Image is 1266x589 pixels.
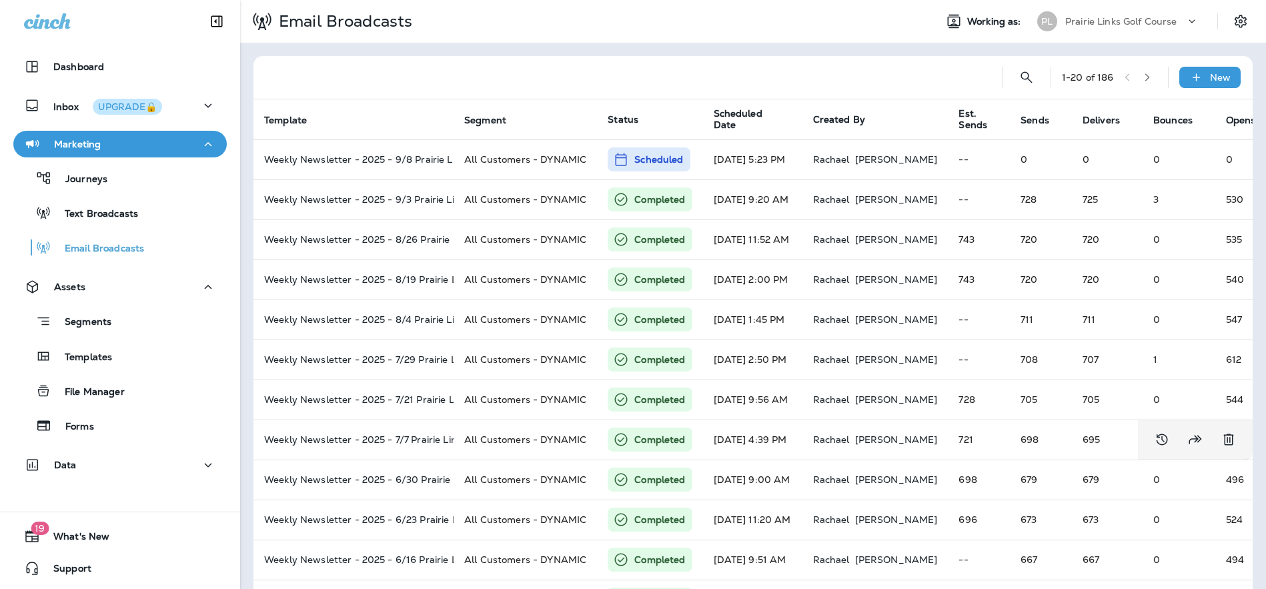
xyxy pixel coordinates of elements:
[264,514,443,525] p: Weekly Newsletter - 2025 - 6/23 Prairie Links
[948,300,1010,340] td: --
[948,500,1010,540] td: 696
[1143,300,1215,340] td: 0
[1226,354,1241,366] span: Open rate:86% (Opens/Sends)
[98,102,157,111] div: UPGRADE🔒
[948,219,1010,259] td: 743
[813,354,850,365] p: Rachael
[855,394,938,405] p: [PERSON_NAME]
[855,274,938,285] p: [PERSON_NAME]
[1072,139,1143,179] td: 0
[464,554,586,566] span: All Customers - DYNAMIC
[1226,514,1243,526] span: Open rate:78% (Opens/Sends)
[634,353,685,366] p: Completed
[13,412,227,440] button: Forms
[948,259,1010,300] td: 743
[198,8,235,35] button: Collapse Sidebar
[264,394,443,405] p: Weekly Newsletter - 2025 - 7/21 Prairie Links
[1210,72,1231,83] p: New
[40,531,109,547] span: What's New
[1083,114,1137,126] span: Delivers
[1072,540,1143,580] td: 667
[464,233,586,245] span: All Customers - DYNAMIC
[948,380,1010,420] td: 728
[1143,259,1215,300] td: 0
[703,139,802,179] td: [DATE] 5:23 PM
[855,234,938,245] p: [PERSON_NAME]
[464,273,586,285] span: All Customers - DYNAMIC
[1072,380,1143,420] td: 705
[813,154,850,165] p: Rachael
[1065,16,1177,27] p: Prairie Links Golf Course
[264,274,443,285] p: Weekly Newsletter - 2025 - 8/19 Prairie Links
[703,300,802,340] td: [DATE] 1:45 PM
[13,92,227,119] button: InboxUPGRADE🔒
[1226,115,1256,126] span: Opens
[1021,114,1067,126] span: Sends
[813,194,850,205] p: Rachael
[1072,420,1143,460] td: 695
[51,208,138,221] p: Text Broadcasts
[13,377,227,405] button: File Manager
[1143,500,1215,540] td: 0
[813,474,850,485] p: Rachael
[855,474,938,485] p: [PERSON_NAME]
[948,420,1010,460] td: 721
[273,11,412,31] p: Email Broadcasts
[948,179,1010,219] td: --
[264,154,443,165] p: Weekly Newsletter - 2025 - 9/8 Prairie Links
[264,554,443,565] p: Weekly Newsletter - 2025 - 6/16 Prairie Links
[51,316,111,330] p: Segments
[1072,500,1143,540] td: 673
[1062,72,1114,83] div: 1 - 20 of 186
[634,393,685,406] p: Completed
[703,179,802,219] td: [DATE] 9:20 AM
[1182,426,1209,453] button: Resend Broadcast to a segment of recipients
[959,108,987,131] span: Est. Sends
[1226,554,1244,566] span: Open rate:74% (Opens/Sends)
[13,199,227,227] button: Text Broadcasts
[634,153,683,166] p: Scheduled
[1226,314,1242,326] span: Open rate:77% (Opens/Sends)
[464,474,586,486] span: All Customers - DYNAMIC
[813,554,850,565] p: Rachael
[1013,64,1040,91] button: Search Email Broadcasts
[948,460,1010,500] td: 698
[608,113,638,125] span: Status
[1072,300,1143,340] td: 711
[1143,460,1215,500] td: 0
[714,108,797,131] span: Scheduled Date
[13,342,227,370] button: Templates
[1143,380,1215,420] td: 0
[1072,219,1143,259] td: 720
[703,420,802,460] td: [DATE] 4:39 PM
[13,233,227,261] button: Email Broadcasts
[1072,340,1143,380] td: 707
[1153,115,1193,126] span: Bounces
[855,154,938,165] p: [PERSON_NAME]
[813,314,850,325] p: Rachael
[1072,259,1143,300] td: 720
[464,514,586,526] span: All Customers - DYNAMIC
[1226,394,1243,406] span: Open rate:77% (Opens/Sends)
[1010,500,1072,540] td: 673
[13,523,227,550] button: 19What's New
[13,53,227,80] button: Dashboard
[40,563,91,579] span: Support
[464,193,586,205] span: All Customers - DYNAMIC
[13,555,227,582] button: Support
[1143,179,1215,219] td: 3
[703,219,802,259] td: [DATE] 11:52 AM
[1021,115,1049,126] span: Sends
[813,113,865,125] span: Created By
[264,114,324,126] span: Template
[634,473,685,486] p: Completed
[54,460,77,470] p: Data
[813,394,850,405] p: Rachael
[1010,420,1072,460] td: 698
[464,114,524,126] span: Segment
[634,273,685,286] p: Completed
[1143,139,1215,179] td: 0
[13,307,227,336] button: Segments
[1010,380,1072,420] td: 705
[264,314,443,325] p: Weekly Newsletter - 2025 - 8/4 Prairie Links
